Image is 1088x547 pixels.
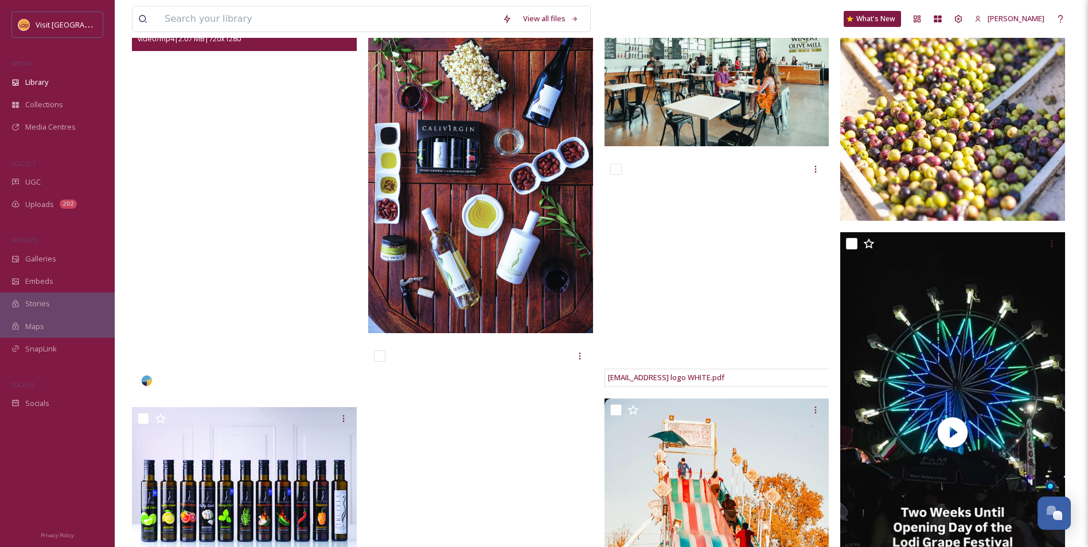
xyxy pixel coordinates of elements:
[41,532,74,539] span: Privacy Policy
[608,372,724,382] span: [EMAIL_ADDRESS] logo WHITE.pdf
[25,177,41,187] span: UGC
[36,19,124,30] span: Visit [GEOGRAPHIC_DATA]
[11,236,38,244] span: WIDGETS
[25,321,44,332] span: Maps
[159,6,497,32] input: Search your library
[25,343,57,354] span: SnapLink
[41,528,74,541] a: Privacy Policy
[11,159,36,167] span: COLLECT
[25,276,53,287] span: Embeds
[18,19,30,30] img: Square%20Social%20Visit%20Lodi.png
[1038,497,1071,530] button: Open Chat
[60,200,77,209] div: 202
[11,380,34,389] span: SOCIALS
[141,375,153,386] img: snapsea-logo.png
[25,77,48,88] span: Library
[25,398,49,409] span: Socials
[844,11,901,27] a: What's New
[517,7,584,30] a: View all files
[11,59,32,68] span: MEDIA
[969,7,1050,30] a: [PERSON_NAME]
[988,13,1044,24] span: [PERSON_NAME]
[25,122,76,132] span: Media Centres
[25,199,54,210] span: Uploads
[25,99,63,110] span: Collections
[25,253,56,264] span: Galleries
[138,33,241,44] span: video/mp4 | 2.07 MB | 720 x 1280
[25,298,50,309] span: Stories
